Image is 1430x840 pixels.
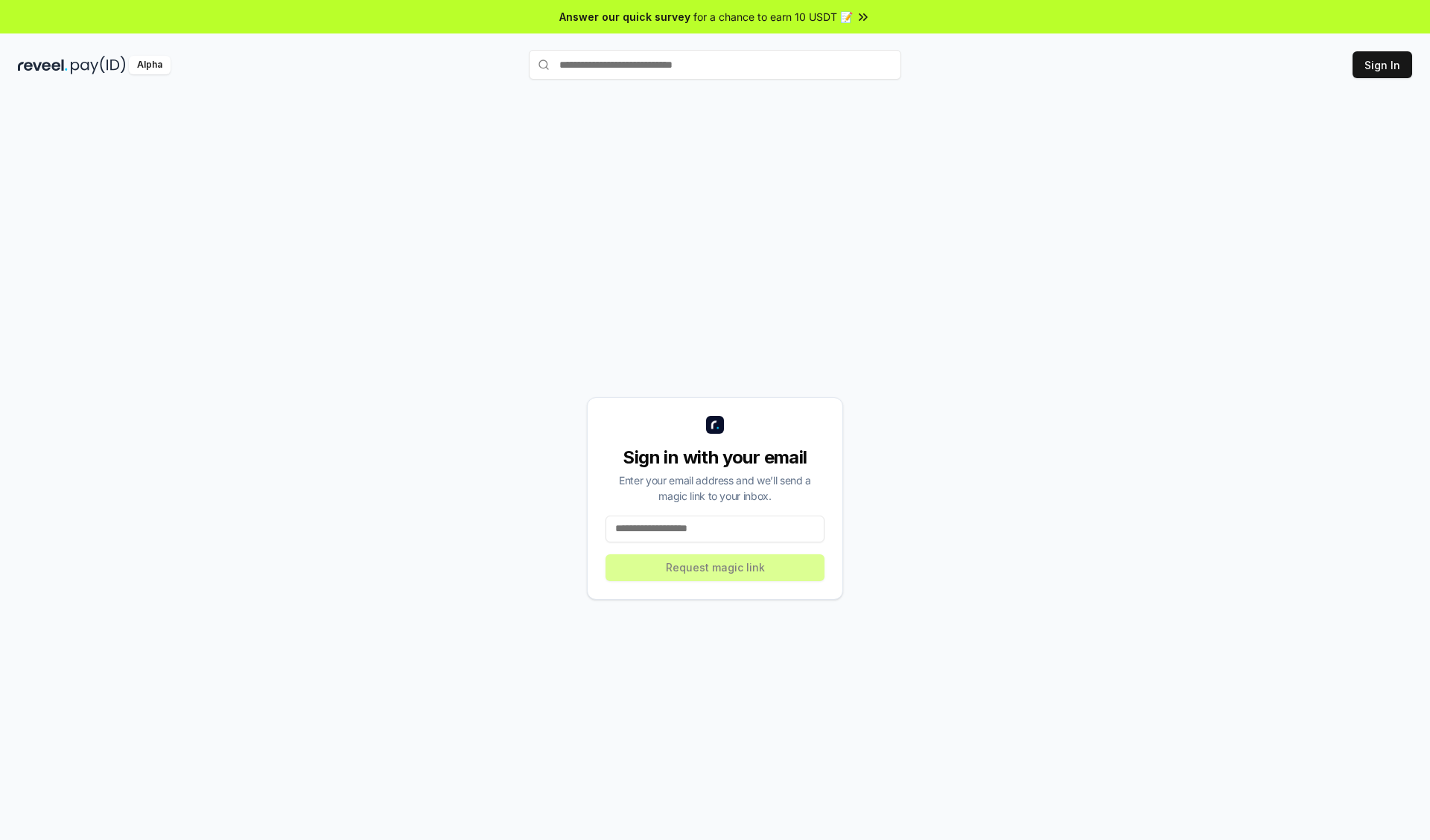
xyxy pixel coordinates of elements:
div: Alpha [129,56,171,74]
div: Enter your email address and we’ll send a magic link to your inbox. [606,472,824,504]
button: Sign In [1353,51,1412,78]
div: Sign in with your email [606,446,824,469]
img: logo_small [706,416,724,434]
img: pay_id [71,56,126,74]
img: reveel_dark [18,56,68,74]
span: Answer our quick survey [559,9,690,25]
span: for a chance to earn 10 USDT 📝 [693,9,853,25]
